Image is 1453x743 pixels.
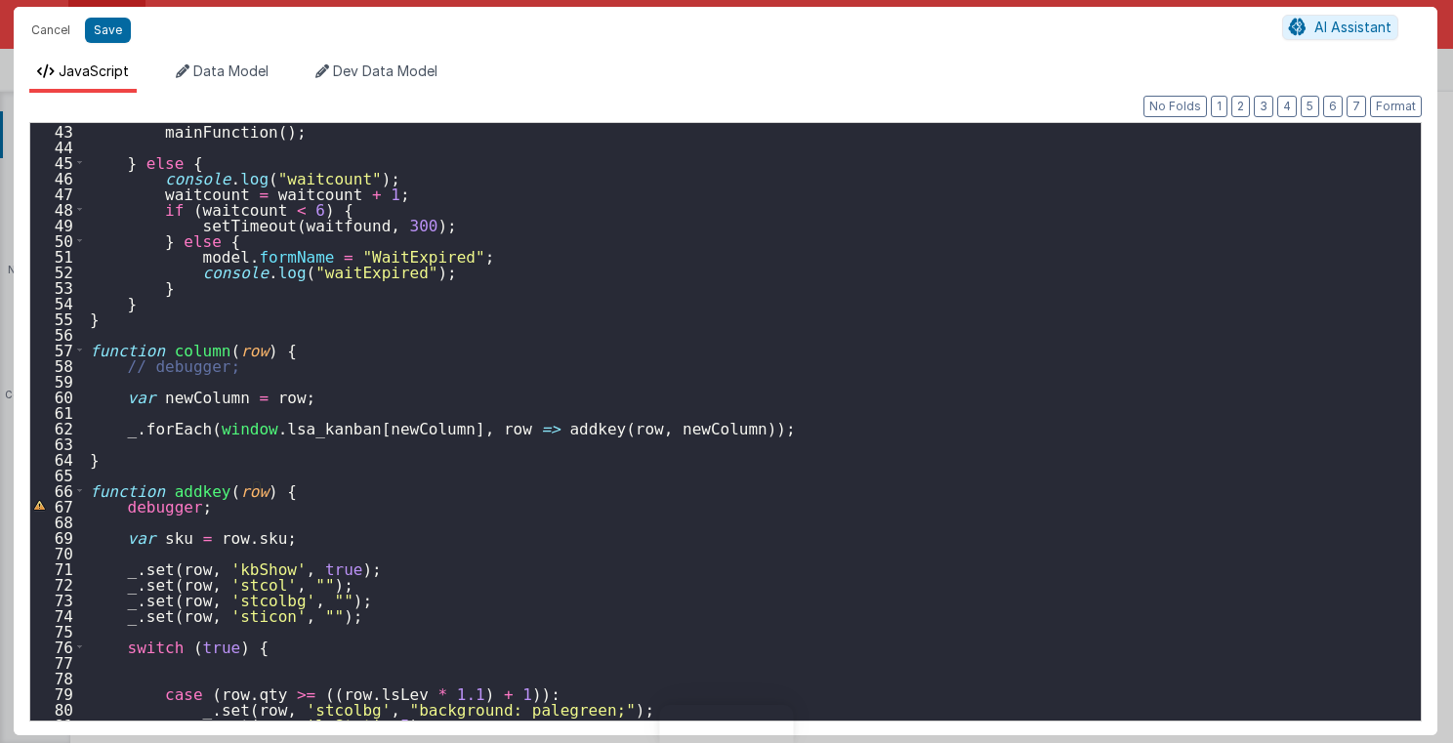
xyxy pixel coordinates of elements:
[30,264,86,279] div: 52
[30,170,86,186] div: 46
[30,592,86,607] div: 73
[30,342,86,357] div: 57
[1254,96,1273,117] button: 3
[30,701,86,717] div: 80
[30,248,86,264] div: 51
[30,482,86,498] div: 66
[30,498,86,514] div: 67
[21,17,80,44] button: Cancel
[30,529,86,545] div: 69
[193,62,269,79] span: Data Model
[30,654,86,670] div: 77
[30,373,86,389] div: 59
[30,623,86,639] div: 75
[1277,96,1297,117] button: 4
[30,123,86,139] div: 43
[30,685,86,701] div: 79
[30,357,86,373] div: 58
[333,62,437,79] span: Dev Data Model
[1231,96,1250,117] button: 2
[30,217,86,232] div: 49
[30,639,86,654] div: 76
[1282,15,1398,40] button: AI Assistant
[59,62,129,79] span: JavaScript
[1323,96,1343,117] button: 6
[30,232,86,248] div: 50
[30,420,86,435] div: 62
[30,139,86,154] div: 44
[30,451,86,467] div: 64
[30,326,86,342] div: 56
[30,576,86,592] div: 72
[30,717,86,732] div: 81
[30,545,86,560] div: 70
[1143,96,1207,117] button: No Folds
[30,670,86,685] div: 78
[1314,19,1391,35] span: AI Assistant
[30,186,86,201] div: 47
[30,295,86,310] div: 54
[30,607,86,623] div: 74
[30,154,86,170] div: 45
[30,404,86,420] div: 61
[30,467,86,482] div: 65
[30,279,86,295] div: 53
[30,514,86,529] div: 68
[30,310,86,326] div: 55
[1301,96,1319,117] button: 5
[1211,96,1227,117] button: 1
[30,435,86,451] div: 63
[85,18,131,43] button: Save
[1370,96,1422,117] button: Format
[1347,96,1366,117] button: 7
[30,201,86,217] div: 48
[30,560,86,576] div: 71
[30,389,86,404] div: 60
